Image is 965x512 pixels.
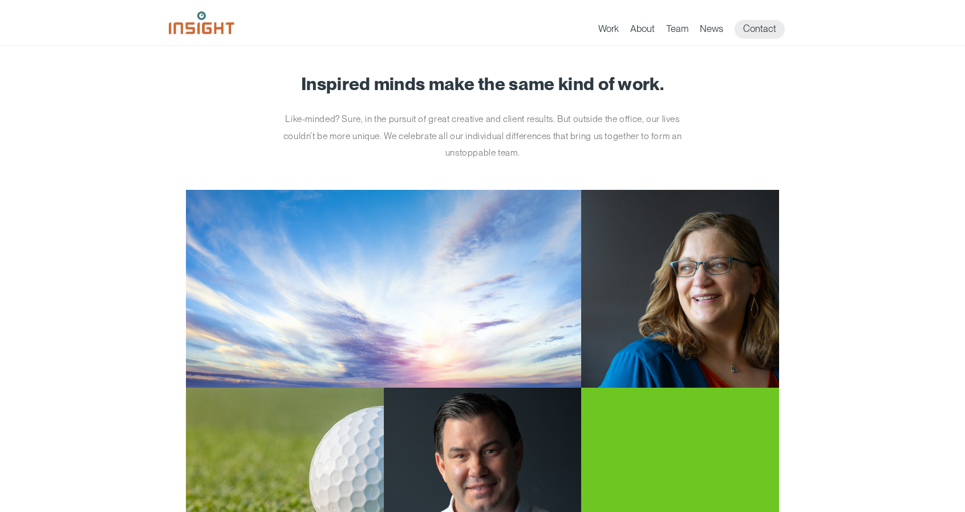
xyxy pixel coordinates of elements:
[598,23,619,39] a: Work
[169,11,234,34] img: Insight Marketing Design
[186,74,779,94] h1: Inspired minds make the same kind of work.
[666,23,688,39] a: Team
[700,23,723,39] a: News
[598,20,796,39] nav: primary navigation menu
[186,190,779,388] a: Jill Smith
[735,20,785,39] a: Contact
[630,23,655,39] a: About
[269,111,696,161] p: Like-minded? Sure, in the pursuit of great creative and client results. But outside the office, o...
[581,190,779,388] img: Jill Smith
